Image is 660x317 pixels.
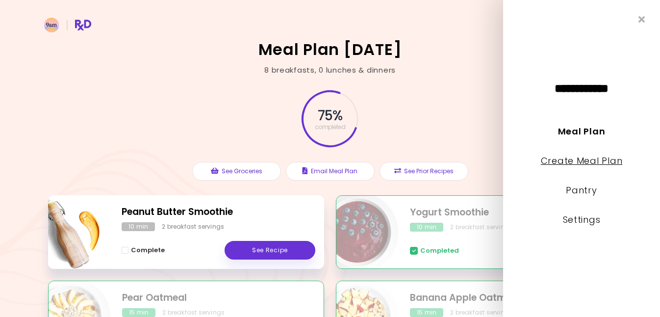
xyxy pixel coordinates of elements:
h2: Meal Plan [DATE] [258,42,402,57]
button: See Groceries [192,162,281,181]
a: Create Meal Plan [541,155,623,167]
i: Close [638,15,645,24]
h2: Banana Apple Oatmeal [410,291,603,305]
button: See Prior Recipes [380,162,468,181]
div: 15 min [410,308,443,317]
a: Settings [563,213,601,226]
div: 2 breakfast servings [162,222,224,231]
span: completed [315,124,346,130]
img: RxDiet [44,18,91,32]
span: 75 % [318,107,342,124]
a: Pantry [566,184,597,196]
button: Complete - Peanut Butter Smoothie [122,244,165,256]
button: Email Meal Plan [286,162,375,181]
div: 10 min [122,222,155,231]
span: Complete [131,246,165,254]
h2: Peanut Butter Smoothie [122,205,315,219]
img: Info - Peanut Butter Smoothie [29,191,110,273]
div: 2 breakfast servings [450,308,512,317]
a: See Recipe - Peanut Butter Smoothie [225,241,315,260]
img: Info - Yogurt Smoothie [317,192,399,273]
h2: Pear Oatmeal [122,291,315,305]
a: Meal Plan [558,125,605,137]
div: 10 min [410,223,443,232]
h2: Yogurt Smoothie [410,206,603,220]
div: 2 breakfast servings [450,223,512,232]
span: Completed [420,247,459,255]
div: 2 breakfast servings [162,308,225,317]
div: 8 breakfasts , 0 lunches & dinners [264,65,396,76]
div: 15 min [122,308,155,317]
